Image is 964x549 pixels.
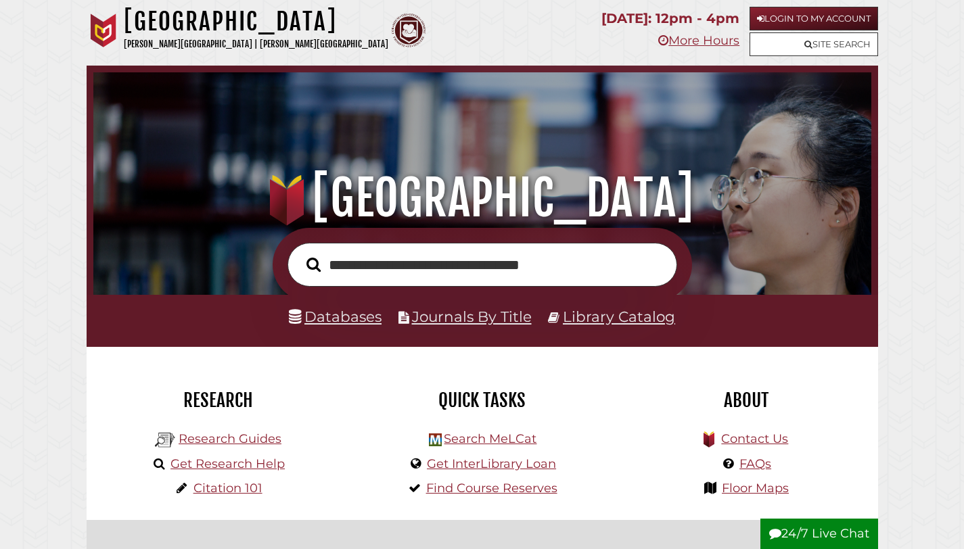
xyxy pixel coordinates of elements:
img: Calvin University [87,14,120,47]
a: Floor Maps [722,481,789,496]
a: Get Research Help [170,456,285,471]
a: Databases [289,308,382,325]
h1: [GEOGRAPHIC_DATA] [108,168,856,228]
h2: About [624,389,868,412]
a: More Hours [658,33,739,48]
i: Search [306,257,321,272]
a: FAQs [739,456,771,471]
p: [DATE]: 12pm - 4pm [601,7,739,30]
p: [PERSON_NAME][GEOGRAPHIC_DATA] | [PERSON_NAME][GEOGRAPHIC_DATA] [124,37,388,52]
a: Library Catalog [563,308,675,325]
h2: Research [97,389,340,412]
img: Hekman Library Logo [429,433,442,446]
a: Login to My Account [750,7,878,30]
a: Site Search [750,32,878,56]
a: Citation 101 [193,481,262,496]
a: Search MeLCat [444,431,536,446]
img: Hekman Library Logo [155,430,175,450]
a: Journals By Title [412,308,532,325]
a: Get InterLibrary Loan [427,456,556,471]
a: Contact Us [721,431,788,446]
a: Find Course Reserves [426,481,557,496]
button: Search [300,254,327,276]
a: Research Guides [179,431,281,446]
h1: [GEOGRAPHIC_DATA] [124,7,388,37]
img: Calvin Theological Seminary [392,14,426,47]
h2: Quick Tasks [361,389,604,412]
